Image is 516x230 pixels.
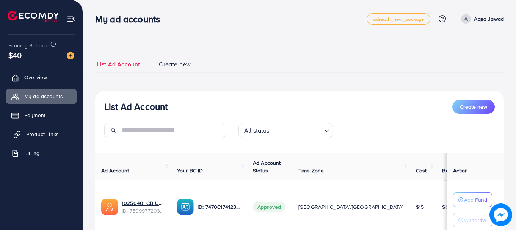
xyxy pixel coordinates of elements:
p: Aqsa Jawad [474,14,504,23]
span: [GEOGRAPHIC_DATA]/[GEOGRAPHIC_DATA] [298,203,404,211]
span: My ad accounts [24,92,63,100]
a: Overview [6,70,77,85]
a: Payment [6,108,77,123]
span: Action [453,167,468,174]
div: <span class='underline'>1025040_CB UAE's TikTok Ad Account_1748553285120</span></br>7509977203594... [122,199,165,215]
span: All status [243,125,271,136]
div: Search for option [238,123,333,138]
a: adreach_new_package [367,13,430,25]
span: Ecomdy Balance [8,42,49,49]
img: ic-ads-acc.e4c84228.svg [101,199,118,215]
img: menu [67,14,75,23]
a: Product Links [6,127,77,142]
button: Create new [452,100,495,114]
span: Create new [460,103,487,111]
span: Payment [24,111,45,119]
span: Cost [416,167,427,174]
span: $15 [416,203,424,211]
img: logo [8,11,59,22]
span: Approved [253,202,285,212]
h3: List Ad Account [104,101,168,112]
img: image [489,203,512,226]
span: $40 [8,50,22,61]
button: Add Fund [453,192,492,207]
span: Your BC ID [177,167,203,174]
span: Time Zone [298,167,324,174]
span: List Ad Account [97,60,140,69]
span: Overview [24,74,47,81]
span: Create new [159,60,191,69]
p: Withdraw [464,216,486,225]
a: 1025040_CB UAE's TikTok Ad Account_1748553285120 [122,199,165,207]
img: ic-ba-acc.ded83a64.svg [177,199,194,215]
input: Search for option [272,124,321,136]
span: Product Links [26,130,59,138]
span: ID: 7509977203594133522 [122,207,165,214]
span: adreach_new_package [373,17,424,22]
button: Withdraw [453,213,492,227]
span: Billing [24,149,39,157]
span: Ad Account Status [253,159,281,174]
span: Ad Account [101,167,129,174]
a: Billing [6,146,77,161]
a: My ad accounts [6,89,77,104]
img: image [67,52,74,59]
p: ID: 7470617412380000273 [198,202,241,211]
h3: My ad accounts [95,14,166,25]
p: Add Fund [464,195,487,204]
a: Aqsa Jawad [458,14,504,24]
